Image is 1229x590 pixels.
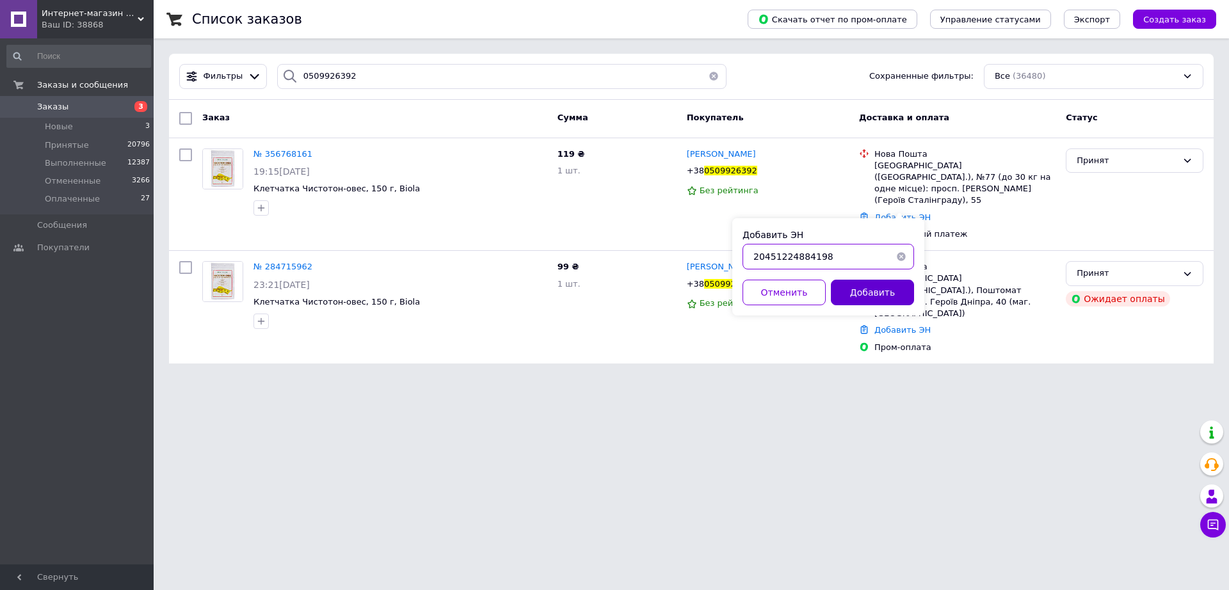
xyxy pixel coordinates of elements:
[704,166,757,175] span: 0509926392
[687,166,704,175] span: +38
[203,262,243,301] img: Фото товару
[687,279,704,289] span: +38
[253,166,310,177] span: 19:15[DATE]
[869,70,974,83] span: Сохраненные фильтры:
[558,149,585,159] span: 119 ₴
[700,298,759,308] span: Без рейтинга
[127,140,150,151] span: 20796
[1133,10,1216,29] button: Создать заказ
[558,113,588,122] span: Сумма
[888,244,914,269] button: Очистить
[1200,512,1226,538] button: Чат с покупателем
[192,12,302,27] h1: Список заказов
[558,279,581,289] span: 1 шт.
[37,101,68,113] span: Заказы
[253,280,310,290] span: 23:21[DATE]
[687,149,756,159] span: [PERSON_NAME]
[1066,113,1098,122] span: Статус
[202,261,243,302] a: Фото товару
[687,261,756,273] a: [PERSON_NAME]
[874,342,1056,353] div: Пром-оплата
[687,113,744,122] span: Покупатель
[874,160,1056,207] div: [GEOGRAPHIC_DATA] ([GEOGRAPHIC_DATA].), №77 (до 30 кг на одне місце): просп. [PERSON_NAME] (Герої...
[687,262,756,271] span: [PERSON_NAME]
[930,10,1051,29] button: Управление статусами
[37,242,90,253] span: Покупатели
[253,297,420,307] a: Клетчатка Чистотон-овес, 150 г, Biola
[558,166,581,175] span: 1 шт.
[995,70,1010,83] span: Все
[874,212,931,222] a: Добавить ЭН
[202,113,230,122] span: Заказ
[37,219,87,231] span: Сообщения
[704,279,757,289] span: 0509926392
[45,157,106,169] span: Выполненные
[253,149,312,159] a: № 356768161
[203,149,243,189] img: Фото товару
[874,273,1056,319] div: [GEOGRAPHIC_DATA] ([GEOGRAPHIC_DATA].), Поштомат №5488: вул. Героїв Дніпра, 40 (маг. [GEOGRAPHIC_...
[874,228,1056,240] div: Наложенный платеж
[127,157,150,169] span: 12387
[42,8,138,19] span: Интернет-магазин «Рідні Медтехника»
[45,121,73,132] span: Новые
[874,325,931,335] a: Добавить ЭН
[558,262,579,271] span: 99 ₴
[859,113,949,122] span: Доставка и оплата
[1143,15,1206,24] span: Создать заказ
[134,101,147,112] span: 3
[6,45,151,68] input: Поиск
[45,140,89,151] span: Принятые
[42,19,154,31] div: Ваш ID: 38868
[253,262,312,271] a: № 284715962
[874,148,1056,160] div: Нова Пошта
[202,148,243,189] a: Фото товару
[37,79,128,91] span: Заказы и сообщения
[132,175,150,187] span: 3266
[1074,15,1110,24] span: Экспорт
[758,13,907,25] span: Скачать отчет по пром-оплате
[687,148,756,161] a: [PERSON_NAME]
[1064,10,1120,29] button: Экспорт
[1066,291,1170,307] div: Ожидает оплаты
[45,193,100,205] span: Оплаченные
[1120,14,1216,24] a: Создать заказ
[743,280,826,305] button: Отменить
[141,193,150,205] span: 27
[1077,154,1177,168] div: Принят
[874,261,1056,273] div: Нова Пошта
[940,15,1041,24] span: Управление статусами
[204,70,243,83] span: Фильтры
[700,186,759,195] span: Без рейтинга
[1013,71,1046,81] span: (36480)
[743,230,803,240] label: Добавить ЭН
[253,184,420,193] a: Клетчатка Чистотон-овес, 150 г, Biola
[45,175,100,187] span: Отмененные
[1077,267,1177,280] div: Принят
[277,64,727,89] input: Поиск по номеру заказа, ФИО покупателя, номеру телефона, Email, номеру накладной
[701,64,727,89] button: Очистить
[145,121,150,132] span: 3
[748,10,917,29] button: Скачать отчет по пром-оплате
[831,280,914,305] button: Добавить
